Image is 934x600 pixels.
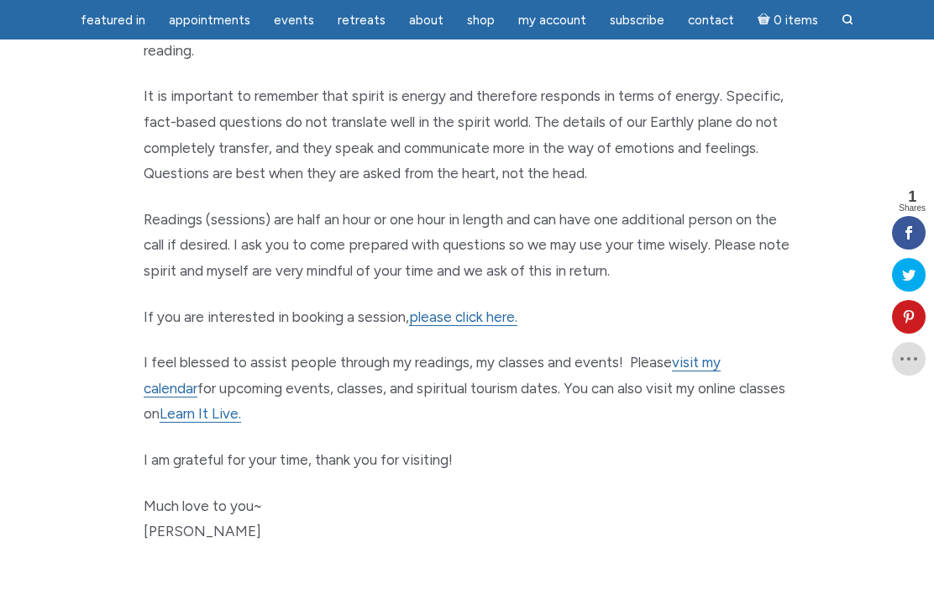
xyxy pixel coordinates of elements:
[81,13,145,28] span: featured in
[678,4,744,37] a: Contact
[399,4,454,37] a: About
[758,13,774,28] i: Cart
[409,308,517,326] a: please click here.
[144,83,790,186] p: It is important to remember that spirit is energy and therefore responds in terms of energy. Spec...
[144,207,790,284] p: Readings (sessions) are half an hour or one hour in length and can have one additional person on ...
[518,13,586,28] span: My Account
[264,4,324,37] a: Events
[160,405,241,423] a: Learn It Live.
[338,13,386,28] span: Retreats
[144,304,790,330] p: If you are interested in booking a session,
[600,4,674,37] a: Subscribe
[144,350,790,427] p: I feel blessed to assist people through my readings, my classes and events! Please for upcoming e...
[748,3,828,37] a: Cart0 items
[457,4,505,37] a: Shop
[688,13,734,28] span: Contact
[144,447,790,473] p: I am grateful for your time, thank you for visiting!
[71,4,155,37] a: featured in
[774,14,818,27] span: 0 items
[899,189,926,204] span: 1
[328,4,396,37] a: Retreats
[159,4,260,37] a: Appointments
[274,13,314,28] span: Events
[610,13,664,28] span: Subscribe
[144,354,721,397] a: visit my calendar
[508,4,596,37] a: My Account
[409,13,443,28] span: About
[144,493,790,545] p: Much love to you~ [PERSON_NAME]
[899,204,926,213] span: Shares
[467,13,495,28] span: Shop
[169,13,250,28] span: Appointments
